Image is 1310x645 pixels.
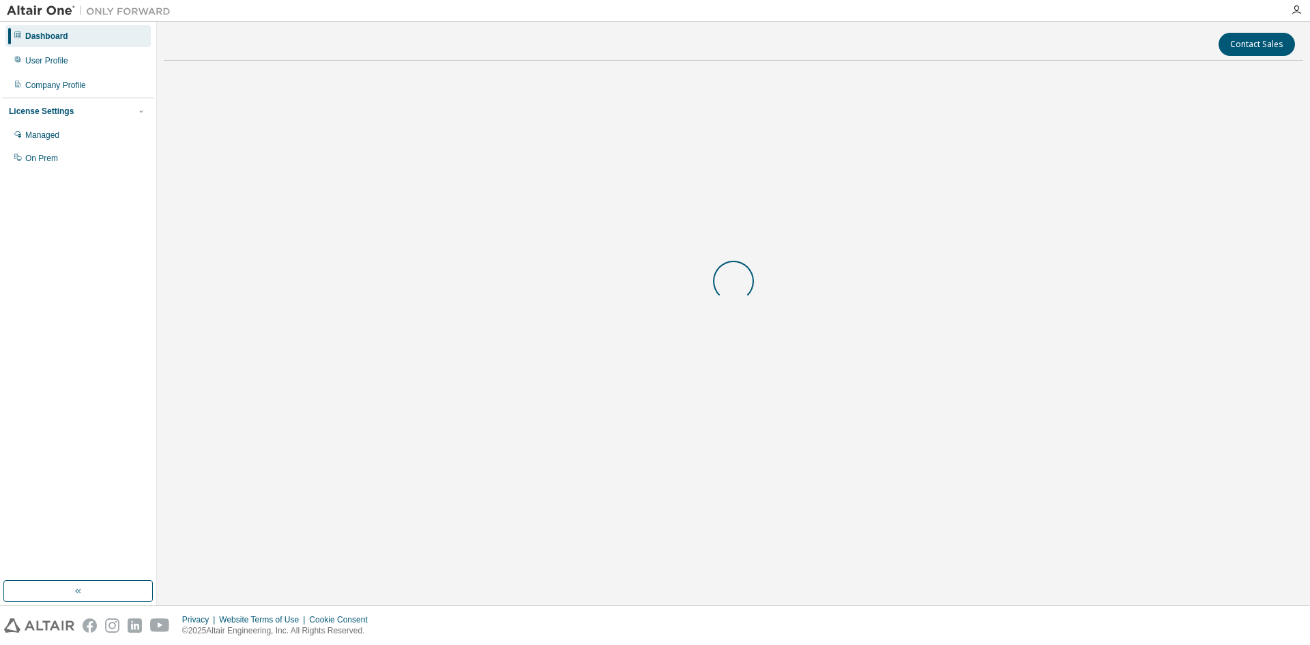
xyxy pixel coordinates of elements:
img: altair_logo.svg [4,618,74,633]
div: License Settings [9,106,74,117]
div: On Prem [25,153,58,164]
img: youtube.svg [150,618,170,633]
button: Contact Sales [1219,33,1295,56]
div: Managed [25,130,59,141]
div: Cookie Consent [309,614,375,625]
div: User Profile [25,55,68,66]
p: © 2025 Altair Engineering, Inc. All Rights Reserved. [182,625,376,637]
div: Dashboard [25,31,68,42]
img: facebook.svg [83,618,97,633]
div: Privacy [182,614,219,625]
div: Website Terms of Use [219,614,309,625]
img: linkedin.svg [128,618,142,633]
img: instagram.svg [105,618,119,633]
img: Altair One [7,4,177,18]
div: Company Profile [25,80,86,91]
